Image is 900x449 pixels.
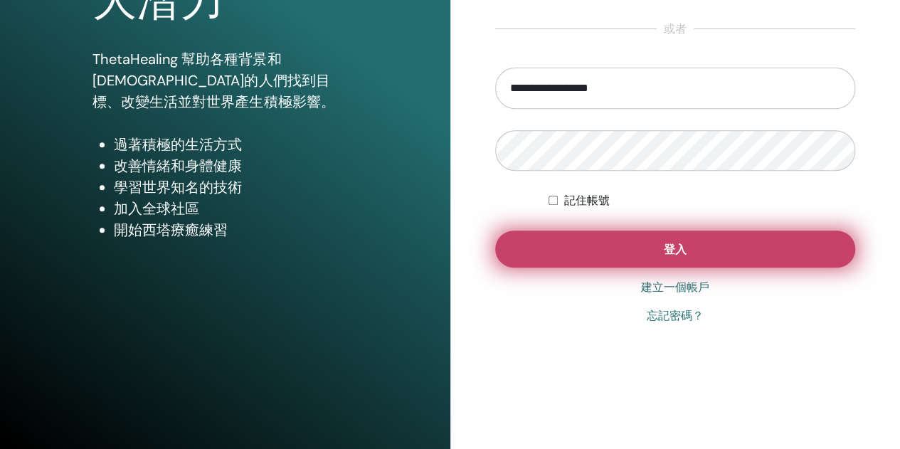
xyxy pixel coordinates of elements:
[92,50,334,111] font: ThetaHealing 幫助各種背景和[DEMOGRAPHIC_DATA]的人們找到目標、改變生活並對世界產生積極影響。
[114,199,199,218] font: 加入全球社區
[664,242,687,257] font: 登入
[647,307,704,324] a: 忘記密碼？
[114,157,242,175] font: 改善情緒和身體健康
[563,194,609,207] font: 記住帳號
[641,279,709,296] a: 建立一個帳戶
[114,221,228,239] font: 開始西塔療癒練習
[664,21,687,36] font: 或者
[114,135,242,154] font: 過著積極的生活方式
[641,280,709,294] font: 建立一個帳戶
[549,192,855,209] div: 無限期地保持我的身份驗證狀態，或直到我手動註銷
[495,231,856,268] button: 登入
[647,309,704,322] font: 忘記密碼？
[114,178,242,196] font: 學習世界知名的技術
